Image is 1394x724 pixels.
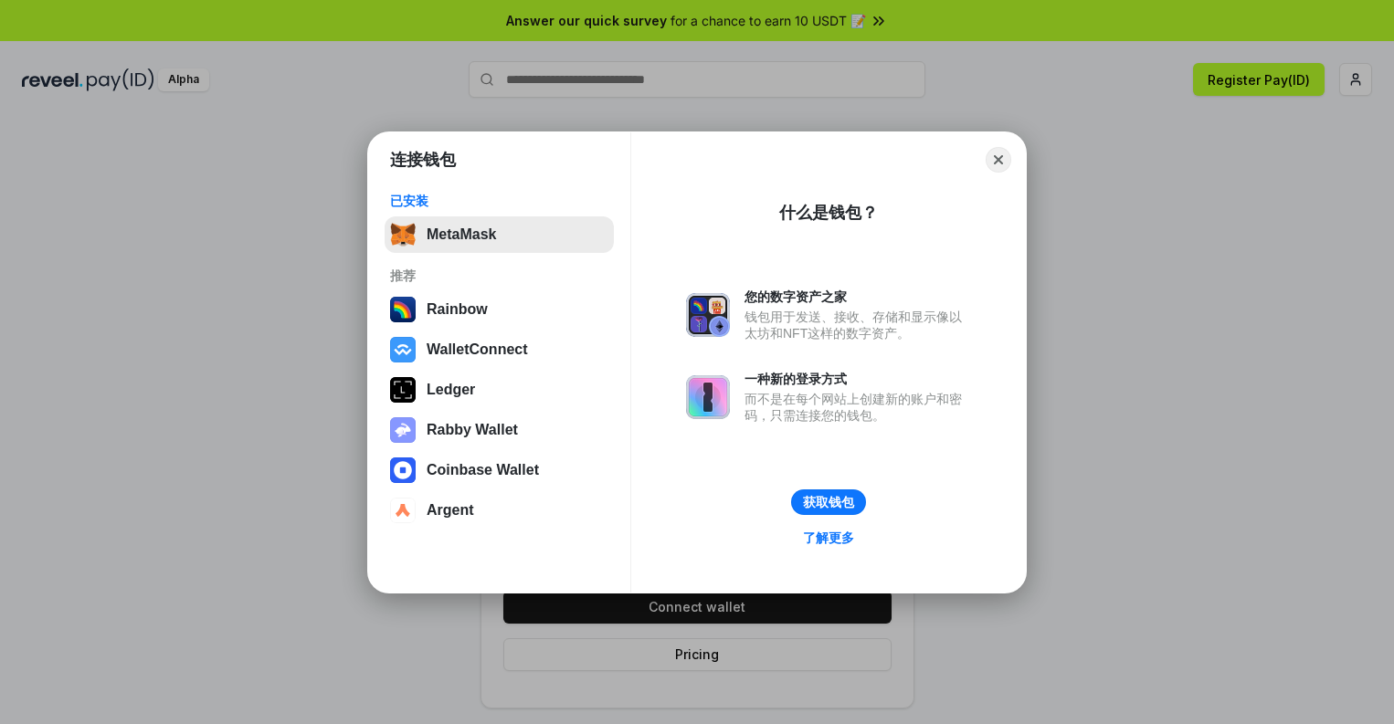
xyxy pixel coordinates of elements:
div: 钱包用于发送、接收、存储和显示像以太坊和NFT这样的数字资产。 [745,309,971,341]
div: 了解更多 [803,530,854,546]
div: Argent [427,502,474,519]
button: Ledger [385,372,614,408]
div: 一种新的登录方式 [745,371,971,387]
img: svg+xml,%3Csvg%20width%3D%2228%22%20height%3D%2228%22%20viewBox%3D%220%200%2028%2028%22%20fill%3D... [390,457,416,483]
button: MetaMask [385,216,614,253]
button: Close [986,147,1011,173]
div: 什么是钱包？ [779,202,878,224]
img: svg+xml,%3Csvg%20width%3D%2228%22%20height%3D%2228%22%20viewBox%3D%220%200%2028%2028%22%20fill%3D... [390,498,416,523]
button: WalletConnect [385,331,614,368]
div: 推荐 [390,268,608,284]
div: Rainbow [427,301,488,318]
button: Coinbase Wallet [385,452,614,488]
button: Argent [385,492,614,529]
img: svg+xml,%3Csvg%20xmlns%3D%22http%3A%2F%2Fwww.w3.org%2F2000%2Fsvg%22%20fill%3D%22none%22%20viewBox... [686,293,730,337]
h1: 连接钱包 [390,149,456,171]
div: 已安装 [390,193,608,209]
img: svg+xml,%3Csvg%20width%3D%22120%22%20height%3D%22120%22%20viewBox%3D%220%200%20120%20120%22%20fil... [390,297,416,322]
div: Coinbase Wallet [427,462,539,478]
img: svg+xml,%3Csvg%20xmlns%3D%22http%3A%2F%2Fwww.w3.org%2F2000%2Fsvg%22%20fill%3D%22none%22%20viewBox... [390,417,416,443]
img: svg+xml,%3Csvg%20fill%3D%22none%22%20height%3D%2233%22%20viewBox%3D%220%200%2035%2033%22%20width%... [390,222,416,247]
div: Ledger [427,382,475,398]
a: 了解更多 [792,526,865,550]
button: Rainbow [385,291,614,328]
div: 获取钱包 [803,494,854,510]
button: 获取钱包 [791,489,866,515]
img: svg+xml,%3Csvg%20width%3D%2228%22%20height%3D%2228%22%20viewBox%3D%220%200%2028%2028%22%20fill%3D... [390,337,416,362]
button: Rabby Wallet [385,412,614,448]
div: 而不是在每个网站上创建新的账户和密码，只需连接您的钱包。 [745,391,971,424]
div: Rabby Wallet [427,422,518,438]
img: svg+xml,%3Csvg%20xmlns%3D%22http%3A%2F%2Fwww.w3.org%2F2000%2Fsvg%22%20fill%3D%22none%22%20viewBox... [686,375,730,419]
div: MetaMask [427,226,496,243]
img: svg+xml,%3Csvg%20xmlns%3D%22http%3A%2F%2Fwww.w3.org%2F2000%2Fsvg%22%20width%3D%2228%22%20height%3... [390,377,416,403]
div: 您的数字资产之家 [745,289,971,305]
div: WalletConnect [427,341,528,358]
